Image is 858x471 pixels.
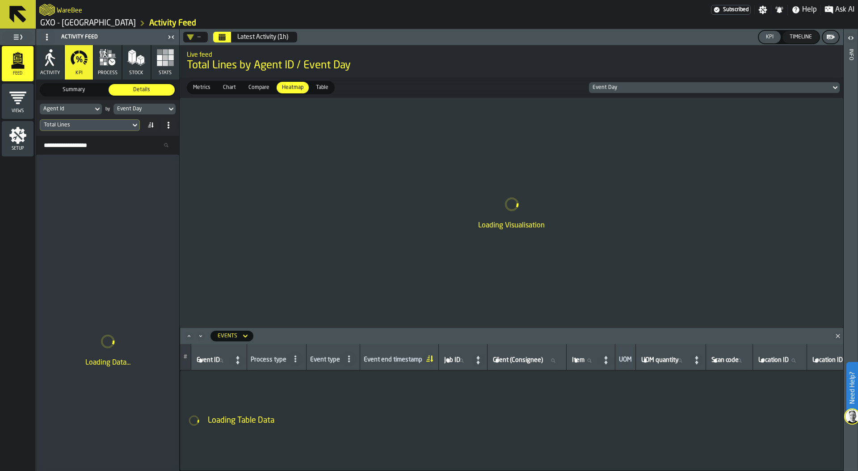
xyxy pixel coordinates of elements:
[802,4,817,15] span: Help
[2,146,34,151] span: Setup
[444,357,460,364] span: label
[771,5,787,14] label: button-toggle-Notifications
[218,333,237,339] div: DropdownMenuValue-activity-feed
[711,5,751,15] div: Menu Subscription
[619,356,632,365] div: UOM
[572,357,585,364] span: label
[833,332,843,341] button: Close
[310,81,335,94] label: button-switch-multi-Table
[149,18,196,28] a: link-to-/wh/i/ae0cd702-8cb1-4091-b3be-0aee77957c79/feed/fdc57e91-80c9-44dd-92cd-81c982b068f3
[42,86,105,94] span: Summary
[41,84,107,96] div: thumb
[40,119,140,131] div: DropdownMenuValue-eventsCount
[213,32,297,42] div: Select date range
[187,81,217,94] label: button-switch-multi-Metrics
[187,50,836,59] h2: Sub Title
[43,106,89,112] div: DropdownMenuValue-agentId
[195,355,231,366] input: label
[2,109,34,114] span: Views
[109,84,175,96] div: thumb
[219,84,240,92] span: Chart
[38,30,165,44] div: Activity Feed
[57,5,82,14] h2: Sub Title
[2,46,34,82] li: menu Feed
[189,84,214,92] span: Metrics
[210,331,253,341] div: DropdownMenuValue-activity-feed
[213,32,231,42] button: Select date range Select date range
[823,31,839,43] button: button-
[2,84,34,119] li: menu Views
[570,355,599,366] input: label
[845,31,857,47] label: button-toggle-Open
[117,106,163,112] div: DropdownMenuValue-eventDay
[108,83,176,97] label: button-switch-multi-Details
[493,357,543,364] span: label
[364,356,422,365] div: Event end timestamp
[165,32,177,42] label: button-toggle-Close me
[242,81,276,94] label: button-switch-multi-Compare
[278,84,307,92] span: Heatmap
[276,81,310,94] label: button-switch-multi-Heatmap
[245,84,273,92] span: Compare
[187,34,201,41] div: DropdownMenuValue-
[251,356,286,365] div: Process type
[188,82,216,93] div: thumb
[40,70,60,76] span: Activity
[711,357,739,364] span: label
[195,332,206,341] button: Minimize
[39,2,55,18] a: logo-header
[110,86,173,94] span: Details
[759,31,781,43] button: button-KPI
[844,29,858,471] header: Info
[44,122,127,128] div: DropdownMenuValue-eventsCount
[159,70,172,76] span: Stats
[217,81,242,94] label: button-switch-multi-Chart
[40,18,136,28] a: link-to-/wh/i/ae0cd702-8cb1-4091-b3be-0aee77957c79
[183,32,208,42] div: DropdownMenuValue-
[237,34,288,41] div: Latest Activity (1h)
[311,82,334,93] div: thumb
[43,357,172,368] div: Loading Data...
[76,70,83,76] span: KPI
[180,45,843,77] div: title-Total Lines by Agent ID / Event Day
[310,356,340,365] div: Event type
[243,82,275,93] div: thumb
[232,28,294,46] button: Select date range
[187,220,836,231] div: Loading Visualisation
[277,82,309,93] div: thumb
[491,355,563,366] input: label
[758,357,789,364] span: label
[129,70,143,76] span: Stock
[2,121,34,157] li: menu Setup
[788,4,820,15] label: button-toggle-Help
[197,357,220,364] span: label
[821,4,858,15] label: button-toggle-Ask AI
[40,104,102,114] div: DropdownMenuValue-agentId
[711,5,751,15] a: link-to-/wh/i/ae0cd702-8cb1-4091-b3be-0aee77957c79/settings/billing
[589,82,840,93] div: DropdownMenuValue-eventDay
[105,107,110,112] div: by
[184,354,187,360] span: #
[639,355,690,366] input: label
[847,363,857,413] label: Need Help?
[848,47,854,469] div: Info
[757,355,803,366] input: label
[723,7,749,13] span: Subscribed
[39,18,447,29] nav: Breadcrumb
[187,59,836,73] span: Total Lines by Agent ID / Event Day
[782,31,819,43] button: button-Timeline
[786,34,816,40] div: Timeline
[593,84,827,91] div: DropdownMenuValue-eventDay
[40,83,108,97] label: button-switch-multi-Summary
[755,5,771,14] label: button-toggle-Settings
[2,31,34,43] label: button-toggle-Toggle Full Menu
[98,70,118,76] span: process
[2,71,34,76] span: Feed
[442,355,471,366] input: label
[641,357,678,364] span: label
[710,355,749,366] input: label
[114,104,176,114] div: DropdownMenuValue-eventDay
[218,82,241,93] div: thumb
[835,4,854,15] span: Ask AI
[762,34,777,40] div: KPI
